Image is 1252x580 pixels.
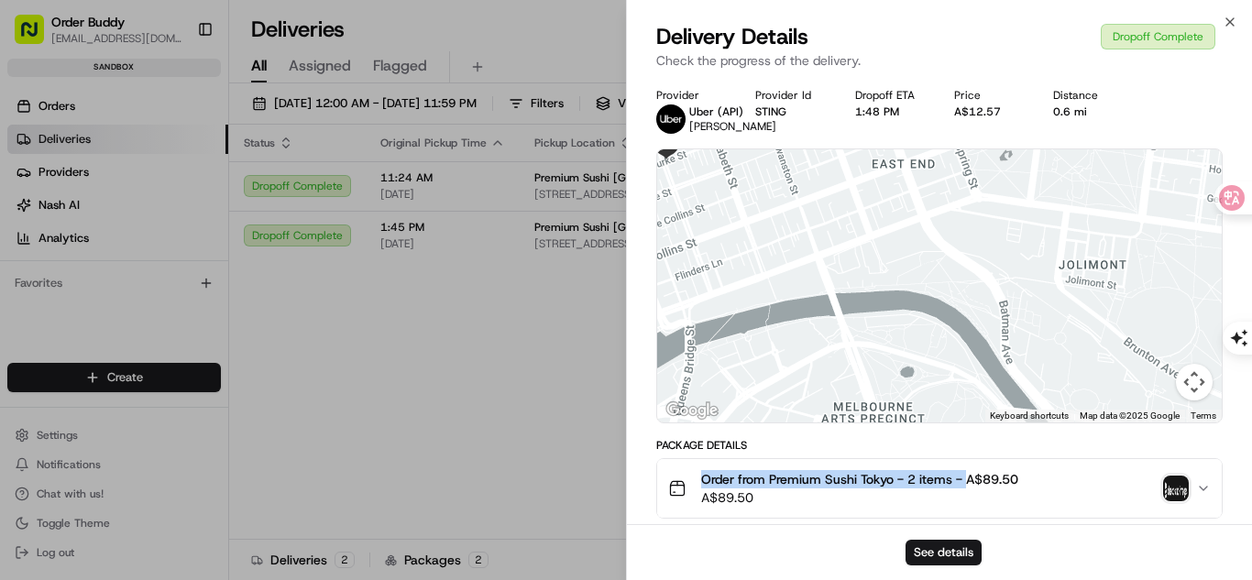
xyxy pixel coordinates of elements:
div: Start new chat [62,175,301,193]
div: Provider [656,88,726,103]
img: 1736555255976-a54dd68f-1ca7-489b-9aae-adbdc363a1c4 [18,175,51,208]
div: We're available if you need us! [62,193,232,208]
div: A$12.57 [954,104,1024,119]
a: Open this area in Google Maps (opens a new window) [662,399,722,422]
a: Terms (opens in new tab) [1191,410,1216,421]
img: Google [662,399,722,422]
img: photo_proof_of_delivery image [1163,476,1189,501]
p: Welcome 👋 [18,73,334,103]
img: uber-new-logo.jpeg [656,104,686,134]
div: Provider Id [755,88,825,103]
span: [PERSON_NAME] [689,119,776,134]
button: Keyboard shortcuts [990,410,1069,422]
button: Order from Premium Sushi Tokyo - 2 items - A$89.50A$89.50photo_proof_of_delivery image [657,459,1222,518]
a: 📗Knowledge Base [11,258,148,291]
div: Price [954,88,1024,103]
span: Uber (API) [689,104,743,119]
span: API Documentation [173,266,294,284]
a: 💻API Documentation [148,258,302,291]
span: A$89.50 [701,488,1018,507]
div: Distance [1053,88,1123,103]
img: Nash [18,18,55,55]
span: Knowledge Base [37,266,140,284]
div: Dropoff ETA [855,88,925,103]
button: STING [755,104,786,119]
div: 1:48 PM [855,104,925,119]
button: Start new chat [312,181,334,202]
div: Package Details [656,438,1223,453]
span: Pylon [182,311,222,324]
span: Order from Premium Sushi Tokyo - 2 items - A$89.50 [701,470,1018,488]
span: Delivery Details [656,22,808,51]
input: Clear [48,118,302,137]
div: 💻 [155,268,170,282]
button: Map camera controls [1176,364,1213,400]
button: See details [906,540,982,565]
p: Check the progress of the delivery. [656,51,1223,70]
span: Map data ©2025 Google [1080,410,1180,421]
a: Powered byPylon [129,310,222,324]
div: 0.6 mi [1053,104,1123,119]
div: 📗 [18,268,33,282]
